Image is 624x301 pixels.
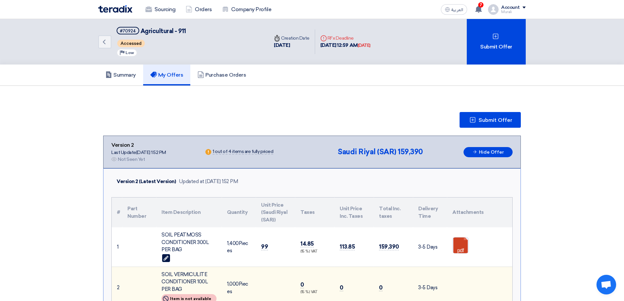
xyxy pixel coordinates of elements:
[501,5,520,10] div: Account
[125,50,134,55] span: Low
[227,240,239,246] span: 1,400
[340,284,343,291] span: 0
[334,198,374,228] th: Unit Price Inc. Taxes
[374,198,413,228] th: Total Inc. taxes
[596,275,616,294] div: Open chat
[320,35,370,42] div: RFx Deadline
[413,227,447,267] td: 3-5 Days
[467,19,526,65] div: Submit Offer
[118,156,145,163] div: Not Seen Yet
[105,72,136,78] h5: Summary
[398,147,423,156] span: 159,390
[222,227,256,267] td: Pieces
[143,65,191,85] a: My Offers
[300,281,304,288] span: 0
[122,198,156,228] th: Part Number
[453,237,505,277] a: Hortiflor_MSDS__TDS_1754467778570.pdf
[379,284,383,291] span: 0
[98,65,143,85] a: Summary
[340,243,355,250] span: 113.85
[112,198,122,228] th: #
[156,198,222,228] th: Item Description
[227,281,239,287] span: 1,000
[300,249,329,254] div: (15 %) VAT
[198,72,246,78] h5: Purchase Orders
[463,147,513,157] button: Hide Offer
[190,65,253,85] a: Purchase Orders
[117,27,186,35] h5: Agricultural - 911
[141,28,186,35] span: Agricultural - 911
[117,40,145,47] span: Accessed
[451,8,463,12] span: العربية
[300,240,314,247] span: 14.85
[338,147,396,156] span: Saudi Riyal (SAR)
[222,198,256,228] th: Quantity
[111,141,166,149] div: Version 2
[111,149,166,156] div: Last Update [DATE] 1:52 PM
[295,198,334,228] th: Taxes
[358,42,370,49] div: [DATE]
[300,290,329,295] div: (15 %) VAT
[256,198,295,228] th: Unit Price (Saudi Riyal (SAR))
[150,72,183,78] h5: My Offers
[460,112,521,128] button: Submit Offer
[112,227,122,267] td: 1
[478,2,483,8] span: 7
[261,243,268,250] span: 99
[447,198,512,228] th: Attachments
[179,178,238,185] div: Updated at [DATE] 1:52 PM
[98,5,132,13] img: Teradix logo
[413,198,447,228] th: Delivery Time
[117,178,176,185] div: Version 2 (Latest Version)
[140,2,180,17] a: Sourcing
[320,42,370,49] div: [DATE] 12:59 AM
[379,243,399,250] span: 159,390
[441,4,467,15] button: العربية
[217,2,276,17] a: Company Profile
[161,271,217,293] div: SOIL VERMICULITE CONDITIONER 100L PER BAG
[488,4,499,15] img: profile_test.png
[274,35,310,42] div: Creation Date
[120,29,136,33] div: #70924
[479,118,512,123] span: Submit Offer
[274,42,310,49] div: [DATE]
[161,231,217,254] div: SOIL PEATMOSS CONDITIONER 300L PER BAG
[501,10,526,14] div: Murali
[180,2,217,17] a: Orders
[213,149,273,155] div: 1 out of 4 items are fully priced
